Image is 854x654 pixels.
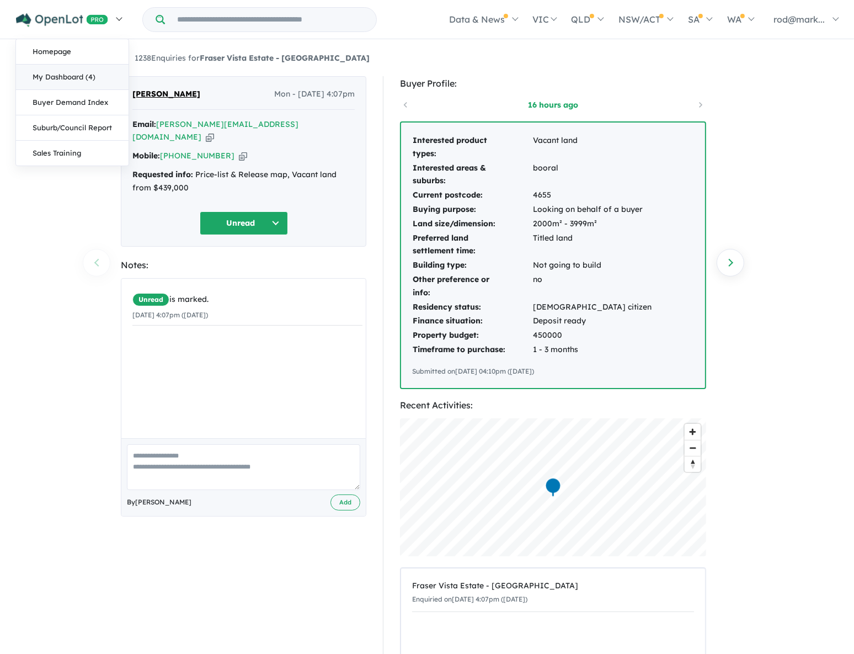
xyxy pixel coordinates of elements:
a: Sales Training [16,141,129,166]
a: 16 hours ago [506,99,600,110]
td: Building type: [412,258,532,273]
td: Vacant land [532,134,652,161]
td: Property budget: [412,328,532,343]
span: Unread [132,293,169,306]
canvas: Map [400,418,706,556]
span: [PERSON_NAME] [132,88,200,101]
button: Copy [206,131,214,143]
td: booral [532,161,652,189]
strong: Fraser Vista Estate - [GEOGRAPHIC_DATA] [200,53,370,63]
div: Recent Activities: [400,398,706,413]
td: 2000m² - 3999m² [532,217,652,231]
td: 1 - 3 months [532,343,652,357]
td: Timeframe to purchase: [412,343,532,357]
td: Buying purpose: [412,203,532,217]
button: Reset bearing to north [685,456,701,472]
span: By [PERSON_NAME] [127,497,191,508]
td: Interested areas & suburbs: [412,161,532,189]
div: Fraser Vista Estate - [GEOGRAPHIC_DATA] [412,579,694,593]
button: Zoom in [685,424,701,440]
td: no [532,273,652,300]
td: Deposit ready [532,314,652,328]
td: Titled land [532,231,652,259]
small: [DATE] 4:07pm ([DATE]) [132,311,208,319]
button: Add [330,495,360,511]
td: 4655 [532,188,652,203]
nav: breadcrumb [121,52,733,65]
a: Suburb/Council Report [16,115,129,141]
button: Zoom out [685,440,701,456]
button: Copy [239,150,247,162]
button: Unread [200,211,288,235]
div: Notes: [121,258,366,273]
a: 1238Enquiries forFraser Vista Estate - [GEOGRAPHIC_DATA] [121,53,370,63]
input: Try estate name, suburb, builder or developer [167,8,374,31]
small: Enquiried on [DATE] 4:07pm ([DATE]) [412,595,527,603]
td: Preferred land settlement time: [412,231,532,259]
a: Buyer Demand Index [16,90,129,115]
strong: Mobile: [132,151,160,161]
td: 450000 [532,328,652,343]
td: Other preference or info: [412,273,532,300]
a: [PERSON_NAME][EMAIL_ADDRESS][DOMAIN_NAME] [132,119,298,142]
div: Submitted on [DATE] 04:10pm ([DATE]) [412,366,694,377]
td: Interested product types: [412,134,532,161]
strong: Email: [132,119,156,129]
td: [DEMOGRAPHIC_DATA] citizen [532,300,652,315]
td: Residency status: [412,300,532,315]
a: Homepage [16,39,129,65]
a: [PHONE_NUMBER] [160,151,234,161]
img: Openlot PRO Logo White [16,13,108,27]
span: Mon - [DATE] 4:07pm [274,88,355,101]
td: Looking on behalf of a buyer [532,203,652,217]
div: is marked. [132,293,362,306]
a: Fraser Vista Estate - [GEOGRAPHIC_DATA]Enquiried on[DATE] 4:07pm ([DATE]) [412,574,694,612]
span: rod@mark... [773,14,825,25]
div: Buyer Profile: [400,76,706,91]
td: Land size/dimension: [412,217,532,231]
td: Finance situation: [412,314,532,328]
td: Not going to build [532,258,652,273]
div: Price-list & Release map, Vacant land from $439,000 [132,168,355,195]
a: My Dashboard (4) [16,65,129,90]
strong: Requested info: [132,169,193,179]
td: Current postcode: [412,188,532,203]
div: Map marker [545,477,562,497]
